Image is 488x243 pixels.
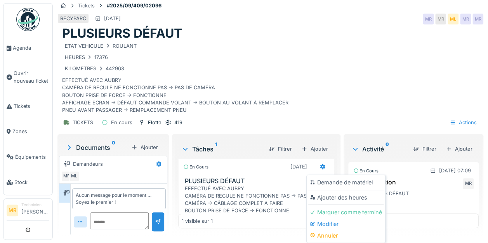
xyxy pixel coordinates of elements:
div: Filtrer [410,144,439,154]
div: Demandeurs [73,160,103,168]
div: ETAT VEHICULE ROULANT [65,42,137,50]
div: EFFECTUÉ AVEC AUBRY CAMÉRA DE RECULE NE FONCTIONNE PAS -> PAS DE CAMÉRA BOUTON PRISE DE FORCE -> ... [62,41,479,114]
div: [DATE] [104,15,121,22]
div: RECYPARC [60,15,86,22]
div: Ajouter des heures [308,192,384,203]
div: En cours [111,119,132,126]
div: En cours [353,168,379,174]
div: ML [69,171,80,182]
div: Actions [446,117,480,128]
div: Tâches [181,144,262,154]
sup: 1 [215,144,217,154]
div: Ajouter [128,142,161,153]
div: KILOMETRES 442963 [65,65,124,72]
div: Ajouter [443,144,476,154]
li: MR [7,205,18,216]
img: Badge_color-CXgf-gQk.svg [16,8,40,31]
div: Technicien [21,202,49,208]
div: En cours [183,164,208,170]
span: Agenda [13,44,49,52]
span: Stock [14,179,49,186]
div: ML [448,14,458,24]
span: Équipements [15,153,49,161]
div: Documents [65,143,128,152]
div: MR [435,14,446,24]
div: Flotte [148,119,161,126]
div: HEURES 17376 [65,54,108,61]
div: [DATE] 07:09 [439,167,471,174]
div: Tickets [78,2,95,9]
h1: PLUSIEURS DÉFAUT [62,26,182,41]
h3: PLUSIEURS DÉFAUT [185,177,331,185]
div: Filtrer [266,144,295,154]
div: EFFECTUÉ AVEC AUBRY CAMÉRA DE RECULE NE FONCTIONNE PAS -> PAS DE CAMÉRA -> CÂBLAGE COMPLET A FAIR... [185,185,331,237]
div: Marquer comme terminé [308,207,384,218]
div: TICKETS [73,119,93,126]
div: MR [423,14,434,24]
div: MR [472,14,483,24]
div: Aucun message pour le moment … Soyez le premier ! [76,192,162,206]
strong: #2025/09/409/02096 [104,2,165,9]
span: Zones [12,128,49,135]
sup: 0 [112,143,115,152]
div: 419 [174,119,182,126]
div: Ajouter [298,144,331,154]
span: Tickets [14,102,49,110]
div: Demande de matériel [308,177,384,188]
div: Modifier [308,218,384,230]
li: [PERSON_NAME] [21,202,49,219]
sup: 0 [386,144,389,154]
div: MR [463,178,474,189]
div: [DATE] [290,163,307,170]
span: Ouvrir nouveau ticket [14,69,49,84]
div: 1 visible sur 1 [182,217,213,225]
div: MR [460,14,471,24]
div: Annuler [308,230,384,241]
div: MR [61,171,72,182]
div: Activité [351,144,407,154]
